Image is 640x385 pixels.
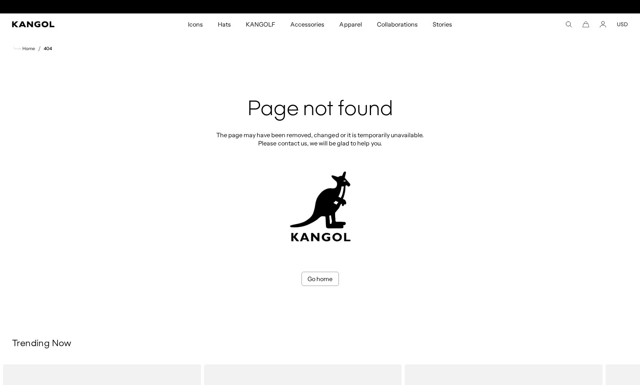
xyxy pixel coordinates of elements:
a: 404 [44,46,52,51]
div: Announcement [243,4,397,10]
button: USD [617,21,628,28]
span: Collaborations [377,13,418,35]
img: kangol-404-logo.jpg [288,171,352,242]
a: Home [14,45,35,52]
a: Collaborations [370,13,425,35]
span: Apparel [339,13,362,35]
h3: Trending Now [12,338,628,349]
a: Hats [210,13,238,35]
span: Icons [188,13,203,35]
a: Stories [425,13,460,35]
a: KANGOLF [238,13,283,35]
slideshow-component: Announcement bar [243,4,397,10]
button: Cart [582,21,589,28]
span: Accessories [290,13,324,35]
p: The page may have been removed, changed or it is temporarily unavailable. Please contact us, we w... [214,131,426,147]
div: 1 of 2 [243,4,397,10]
span: KANGOLF [246,13,275,35]
a: Account [600,21,606,28]
a: Icons [180,13,210,35]
span: Home [21,46,35,51]
summary: Search here [565,21,572,28]
a: Kangol [12,21,124,27]
span: Stories [433,13,452,35]
span: Hats [218,13,231,35]
a: Go home [302,272,339,286]
a: Apparel [332,13,369,35]
h2: Page not found [214,98,426,122]
li: / [35,44,41,53]
a: Accessories [283,13,332,35]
